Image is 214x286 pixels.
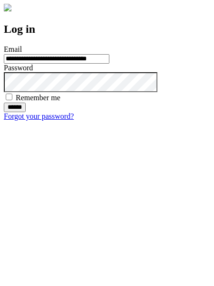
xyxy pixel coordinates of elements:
[16,94,60,102] label: Remember me
[4,64,33,72] label: Password
[4,112,74,120] a: Forgot your password?
[4,45,22,53] label: Email
[4,4,11,11] img: logo-4e3dc11c47720685a147b03b5a06dd966a58ff35d612b21f08c02c0306f2b779.png
[4,23,210,36] h2: Log in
